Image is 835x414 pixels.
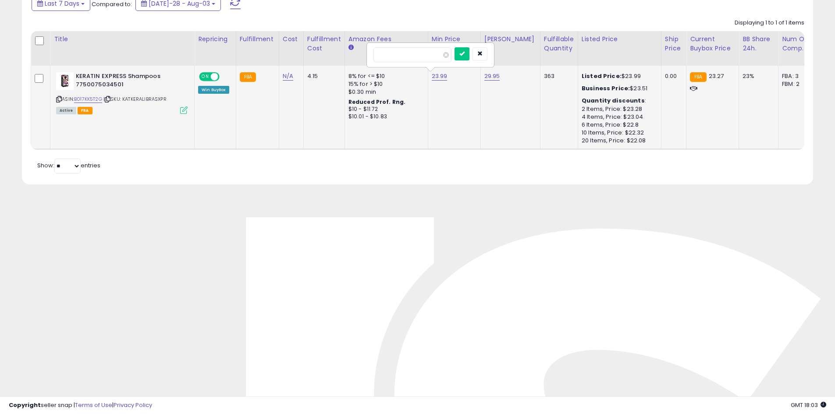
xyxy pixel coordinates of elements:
div: Ship Price [665,35,682,53]
div: Fulfillment Cost [307,35,341,53]
b: Quantity discounts [582,96,645,105]
div: BB Share 24h. [743,35,775,53]
div: Title [54,35,191,44]
div: $10 - $11.72 [348,106,421,113]
div: FBM: 2 [782,80,811,88]
div: ASIN: [56,72,188,113]
b: Business Price: [582,84,630,92]
a: 23.99 [432,72,448,81]
div: Num of Comp. [782,35,814,53]
small: FBA [690,72,706,82]
div: 2 Items, Price: $23.28 [582,105,654,113]
img: 41MFV+1VOEL._SL40_.jpg [56,72,74,90]
span: 23.27 [709,72,724,80]
span: ON [200,73,211,81]
span: FBA [78,107,92,114]
b: Reduced Prof. Rng. [348,98,406,106]
span: OFF [218,73,232,81]
span: All listings currently available for purchase on Amazon [56,107,76,114]
small: Amazon Fees. [348,44,354,52]
div: [PERSON_NAME] [484,35,537,44]
div: 8% for <= $10 [348,72,421,80]
a: B017KK5T2G [74,96,102,103]
div: 20 Items, Price: $22.08 [582,137,654,145]
div: Cost [283,35,300,44]
b: Listed Price: [582,72,622,80]
div: 363 [544,72,571,80]
div: Repricing [198,35,232,44]
div: 4 Items, Price: $23.04 [582,113,654,121]
span: | SKU: KATKERALIBRASXPR [103,96,167,103]
div: Fulfillment [240,35,275,44]
div: : [582,97,654,105]
span: Show: entries [37,161,100,170]
div: 23% [743,72,771,80]
div: Current Buybox Price [690,35,735,53]
div: Min Price [432,35,477,44]
a: N/A [283,72,293,81]
b: KERATIN EXPRESS Shampoos 7750075034501 [76,72,182,91]
div: 4.15 [307,72,338,80]
div: $10.01 - $10.83 [348,113,421,120]
div: $23.51 [582,85,654,92]
div: 15% for > $10 [348,80,421,88]
div: 10 Items, Price: $22.32 [582,129,654,137]
div: Fulfillable Quantity [544,35,574,53]
div: $23.99 [582,72,654,80]
div: $0.30 min [348,88,421,96]
div: FBA: 3 [782,72,811,80]
div: Displaying 1 to 1 of 1 items [735,19,804,27]
div: 6 Items, Price: $22.8 [582,121,654,129]
a: 29.95 [484,72,500,81]
div: 0.00 [665,72,679,80]
div: Amazon Fees [348,35,424,44]
div: Listed Price [582,35,657,44]
div: Win BuyBox [198,86,229,94]
small: FBA [240,72,256,82]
